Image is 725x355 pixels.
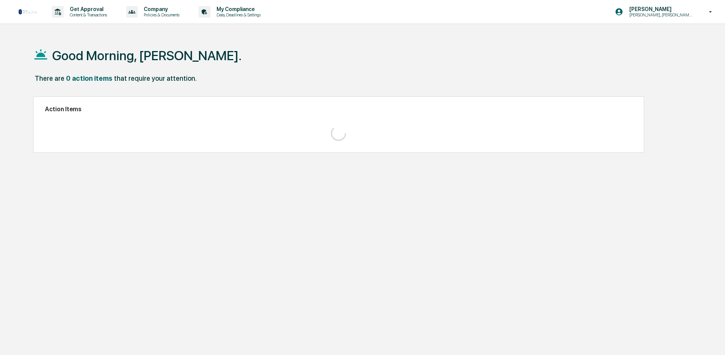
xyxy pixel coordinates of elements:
img: logo [18,9,37,15]
div: 0 action items [66,74,112,82]
p: Company [138,6,183,12]
p: Policies & Documents [138,12,183,18]
p: Data, Deadlines & Settings [210,12,265,18]
h2: Action Items [45,106,632,113]
p: My Compliance [210,6,265,12]
p: Content & Transactions [64,12,111,18]
h1: Good Morning, [PERSON_NAME]. [52,48,242,63]
p: [PERSON_NAME], [PERSON_NAME], [PERSON_NAME] Onboard [623,12,698,18]
div: There are [35,74,64,82]
p: Get Approval [64,6,111,12]
div: that require your attention. [114,74,197,82]
p: [PERSON_NAME] [623,6,698,12]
